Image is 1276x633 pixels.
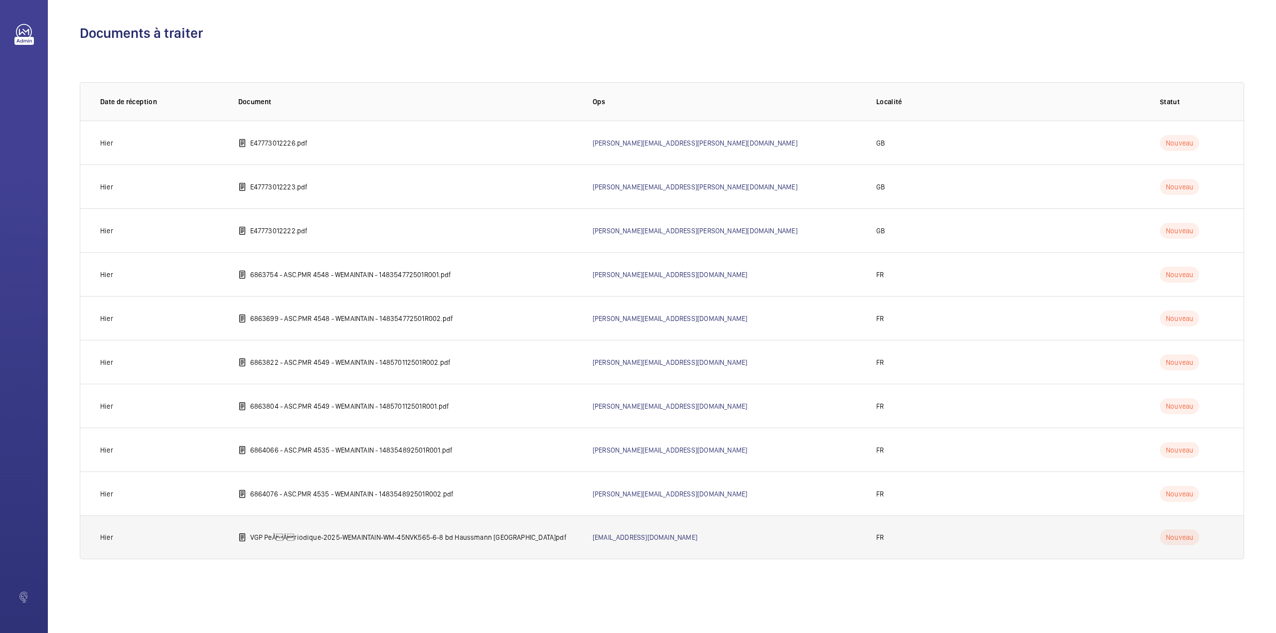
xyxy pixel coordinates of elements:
[1160,311,1199,326] p: Nouveau
[100,401,113,411] p: Hier
[876,445,884,455] p: FR
[80,24,1244,42] h1: Documents à traiter
[593,97,860,107] p: Ops
[593,227,797,235] a: [PERSON_NAME][EMAIL_ADDRESS][PERSON_NAME][DOMAIN_NAME]
[238,97,577,107] p: Document
[100,532,113,542] p: Hier
[250,138,308,148] p: E47773012226.pdf
[1160,529,1199,545] p: Nouveau
[1160,442,1199,458] p: Nouveau
[876,314,884,323] p: FR
[250,182,308,192] p: E47773012223.pdf
[100,226,113,236] p: Hier
[250,314,454,323] p: 6863699 - ASC.PMR 4548 - WEMAINTAIN - 148354772501R002.pdf
[100,182,113,192] p: Hier
[100,138,113,148] p: Hier
[1160,135,1199,151] p: Nouveau
[593,358,747,366] a: [PERSON_NAME][EMAIL_ADDRESS][DOMAIN_NAME]
[100,314,113,323] p: Hier
[876,138,885,148] p: GB
[876,401,884,411] p: FR
[1160,179,1199,195] p: Nouveau
[250,532,567,542] p: VGP PeÃÂriodique-2025-WEMAINTAIN-WM-45NVK565-6-8 bd Haussmann [GEOGRAPHIC_DATA]pdf
[250,270,452,280] p: 6863754 - ASC.PMR 4548 - WEMAINTAIN - 148354772501R001.pdf
[1160,97,1224,107] p: Statut
[876,182,885,192] p: GB
[1160,398,1199,414] p: Nouveau
[876,226,885,236] p: GB
[100,357,113,367] p: Hier
[593,490,747,498] a: [PERSON_NAME][EMAIL_ADDRESS][DOMAIN_NAME]
[876,532,884,542] p: FR
[250,401,450,411] p: 6863804 - ASC.PMR 4549 - WEMAINTAIN - 148570112501R001.pdf
[100,489,113,499] p: Hier
[250,357,451,367] p: 6863822 - ASC.PMR 4549 - WEMAINTAIN - 148570112501R002.pdf
[1160,223,1199,239] p: Nouveau
[250,445,453,455] p: 6864066 - ASC.PMR 4535 - WEMAINTAIN - 148354892501R001.pdf
[593,402,747,410] a: [PERSON_NAME][EMAIL_ADDRESS][DOMAIN_NAME]
[876,97,1144,107] p: Localité
[876,357,884,367] p: FR
[100,97,222,107] p: Date de réception
[1160,267,1199,283] p: Nouveau
[876,489,884,499] p: FR
[593,315,747,322] a: [PERSON_NAME][EMAIL_ADDRESS][DOMAIN_NAME]
[593,446,747,454] a: [PERSON_NAME][EMAIL_ADDRESS][DOMAIN_NAME]
[593,183,797,191] a: [PERSON_NAME][EMAIL_ADDRESS][PERSON_NAME][DOMAIN_NAME]
[876,270,884,280] p: FR
[250,226,308,236] p: E47773012222.pdf
[1160,486,1199,502] p: Nouveau
[250,489,454,499] p: 6864076 - ASC.PMR 4535 - WEMAINTAIN - 148354892501R002.pdf
[593,533,697,541] a: [EMAIL_ADDRESS][DOMAIN_NAME]
[100,270,113,280] p: Hier
[1160,354,1199,370] p: Nouveau
[100,445,113,455] p: Hier
[593,271,747,279] a: [PERSON_NAME][EMAIL_ADDRESS][DOMAIN_NAME]
[593,139,797,147] a: [PERSON_NAME][EMAIL_ADDRESS][PERSON_NAME][DOMAIN_NAME]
